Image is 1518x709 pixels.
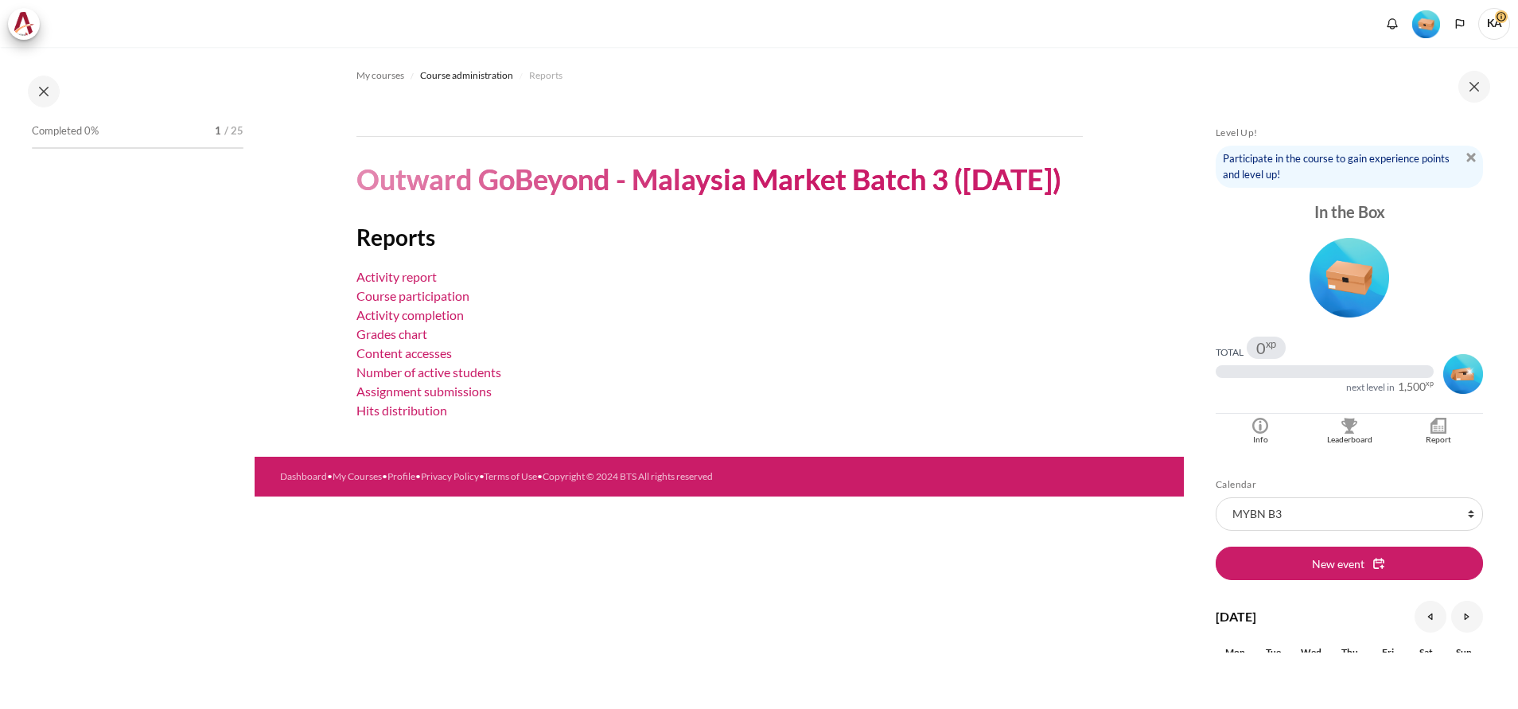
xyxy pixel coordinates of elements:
[13,12,35,36] img: Architeck
[1466,150,1476,162] a: Dismiss notice
[333,470,382,482] a: My Courses
[1341,646,1358,658] span: Thu
[1394,414,1483,446] a: Report
[1466,153,1476,162] img: Dismiss notice
[356,384,492,399] a: Assignment submissions
[356,345,452,360] a: Content accesses
[1419,646,1433,658] span: Sat
[1406,9,1446,38] a: Level #1
[1346,381,1395,394] div: next level in
[1216,346,1244,359] div: Total
[1426,381,1434,386] span: xp
[356,326,427,341] a: Grades chart
[356,66,404,85] a: My courses
[543,470,713,482] a: Copyright © 2024 BTS All rights reserved
[1478,8,1510,40] a: User menu
[1216,146,1483,188] div: Participate in the course to gain experience points and level up!
[529,68,562,83] span: Reports
[356,307,464,322] a: Activity completion
[356,63,1083,88] nav: Navigation bar
[1220,434,1301,446] div: Info
[32,120,243,165] a: Completed 0% 1 / 25
[356,161,1061,198] h1: Outward GoBeyond - Malaysia Market Batch 3 ([DATE])
[1256,340,1266,356] span: 0
[1398,434,1479,446] div: Report
[1382,646,1394,658] span: Fri
[224,123,243,139] span: / 25
[32,123,99,139] span: Completed 0%
[1412,10,1440,38] img: Level #1
[280,470,327,482] a: Dashboard
[1305,414,1394,446] a: Leaderboard
[8,8,48,40] a: Architeck Architeck
[1216,414,1305,446] a: Info
[215,123,221,139] span: 1
[1216,201,1483,223] div: In the Box
[1216,547,1483,580] button: New event
[356,269,437,284] a: Activity report
[280,469,761,484] div: • • • • •
[1309,434,1390,446] div: Leaderboard
[1310,238,1389,317] img: Level #1
[1266,341,1276,347] span: xp
[1478,8,1510,40] span: KA
[1398,381,1426,392] span: 1,500
[387,470,415,482] a: Profile
[1216,127,1483,139] h5: Level Up!
[420,68,513,83] span: Course administration
[1301,646,1321,658] span: Wed
[356,68,404,83] span: My courses
[1216,607,1256,626] h4: [DATE]
[1380,12,1404,36] div: Show notification window with no new notifications
[1266,646,1281,658] span: Tue
[356,288,469,303] a: Course participation
[529,66,562,85] a: Reports
[356,223,1083,251] h2: Reports
[255,47,1184,457] section: Content
[356,403,447,418] a: Hits distribution
[1448,12,1472,36] button: Languages
[1443,354,1483,394] img: Level #2
[1216,478,1483,491] h5: Calendar
[1412,9,1440,38] div: Level #1
[1443,352,1483,394] div: Level #2
[1256,340,1276,356] div: 0
[1216,232,1483,317] div: Level #1
[1225,646,1245,658] span: Mon
[1456,646,1472,658] span: Sun
[1312,555,1364,572] span: New event
[484,470,537,482] a: Terms of Use
[421,470,479,482] a: Privacy Policy
[356,364,501,380] a: Number of active students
